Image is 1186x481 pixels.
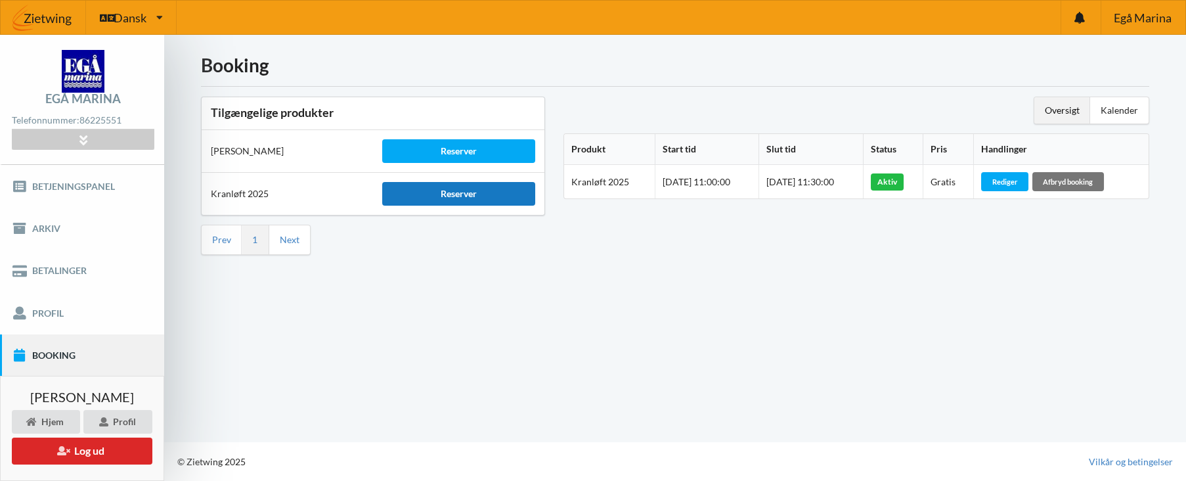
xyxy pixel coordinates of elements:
div: Reserver [382,182,535,206]
span: [DATE] 11:00:00 [663,176,730,187]
div: [PERSON_NAME] [202,135,373,167]
div: Hjem [12,410,80,434]
span: Dansk [114,12,146,24]
h3: Tilgængelige produkter [211,105,535,120]
div: Telefonnummer: [12,112,154,129]
span: Gratis [931,176,955,187]
div: Profil [83,410,152,434]
button: Log ud [12,438,152,465]
div: Aktiv [871,173,904,191]
a: Next [280,234,299,246]
div: Egå Marina [45,93,121,104]
h1: Booking [201,53,1149,77]
th: Start tid [655,134,758,165]
a: Vilkår og betingelser [1089,455,1173,469]
div: Reserver [382,139,535,163]
span: [DATE] 11:30:00 [766,176,834,187]
img: logo [62,50,104,93]
div: Oversigt [1034,97,1090,124]
th: Slut tid [758,134,862,165]
div: Kalender [1090,97,1149,124]
th: Produkt [564,134,655,165]
div: Rediger [981,172,1028,191]
span: Kranløft 2025 [571,176,629,187]
div: Afbryd booking [1032,172,1104,191]
a: Prev [212,234,231,246]
th: Status [863,134,923,165]
strong: 86225551 [79,114,121,126]
th: Pris [923,134,973,165]
div: Kranløft 2025 [202,178,373,210]
th: Handlinger [973,134,1149,165]
a: 1 [252,234,257,246]
span: Egå Marina [1114,12,1172,24]
span: [PERSON_NAME] [30,390,134,403]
